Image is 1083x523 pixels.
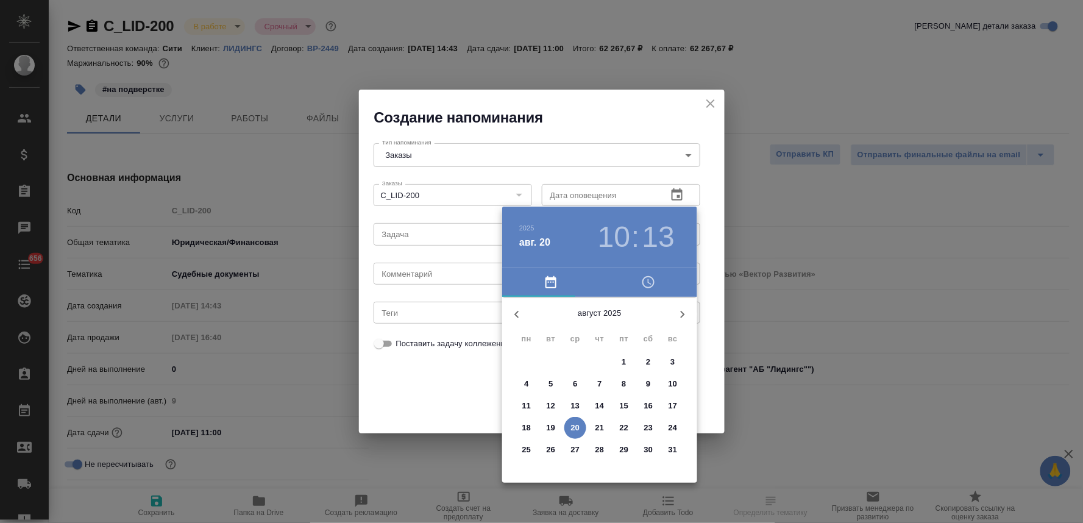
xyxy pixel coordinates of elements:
button: авг. 20 [519,235,550,250]
span: вт [540,333,562,345]
button: 25 [516,439,538,461]
p: 6 [573,378,577,390]
p: 31 [669,444,678,456]
p: 25 [522,444,531,456]
button: 29 [613,439,635,461]
button: 14 [589,395,611,417]
button: 31 [662,439,684,461]
button: 19 [540,417,562,439]
button: 26 [540,439,562,461]
button: 12 [540,395,562,417]
button: 4 [516,373,538,395]
button: 18 [516,417,538,439]
button: 3 [662,351,684,373]
span: пн [516,333,538,345]
button: 20 [564,417,586,439]
span: пт [613,333,635,345]
p: 30 [644,444,653,456]
button: 23 [637,417,659,439]
p: 24 [669,422,678,434]
h3: : [631,220,639,254]
button: 10 [662,373,684,395]
p: 5 [549,378,553,390]
button: 13 [642,220,675,254]
p: 19 [547,422,556,434]
button: 6 [564,373,586,395]
span: чт [589,333,611,345]
span: сб [637,333,659,345]
p: 8 [622,378,626,390]
p: 2 [646,356,650,368]
p: 13 [571,400,580,412]
button: 13 [564,395,586,417]
button: 7 [589,373,611,395]
button: 10 [598,220,630,254]
button: 27 [564,439,586,461]
button: 2 [637,351,659,373]
p: 1 [622,356,626,368]
button: 17 [662,395,684,417]
button: 8 [613,373,635,395]
p: 22 [620,422,629,434]
p: 23 [644,422,653,434]
p: 15 [620,400,629,412]
p: 29 [620,444,629,456]
button: 11 [516,395,538,417]
p: 27 [571,444,580,456]
p: 18 [522,422,531,434]
p: 16 [644,400,653,412]
p: 12 [547,400,556,412]
button: 30 [637,439,659,461]
button: 16 [637,395,659,417]
span: вс [662,333,684,345]
button: 28 [589,439,611,461]
p: 9 [646,378,650,390]
button: 1 [613,351,635,373]
button: 15 [613,395,635,417]
p: 11 [522,400,531,412]
p: 3 [670,356,675,368]
button: 24 [662,417,684,439]
p: 10 [669,378,678,390]
button: 21 [589,417,611,439]
p: 20 [571,422,580,434]
button: 5 [540,373,562,395]
p: 17 [669,400,678,412]
button: 9 [637,373,659,395]
p: 14 [595,400,605,412]
p: 4 [524,378,528,390]
p: 7 [597,378,602,390]
p: 28 [595,444,605,456]
span: ср [564,333,586,345]
button: 2025 [519,224,534,232]
p: август 2025 [531,307,668,319]
button: 22 [613,417,635,439]
p: 26 [547,444,556,456]
p: 21 [595,422,605,434]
